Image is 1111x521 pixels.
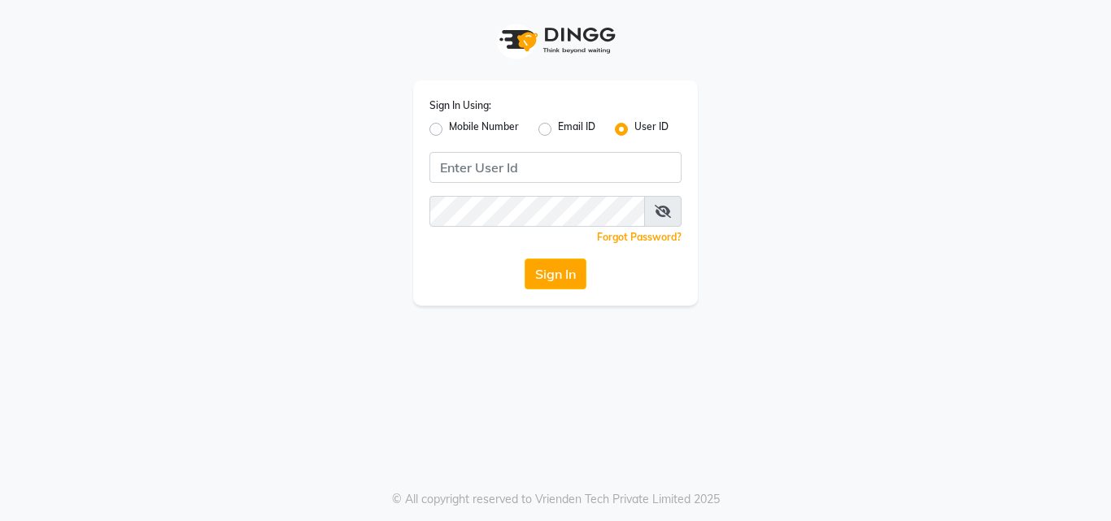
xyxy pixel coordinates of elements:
[429,98,491,113] label: Sign In Using:
[449,119,519,139] label: Mobile Number
[429,196,645,227] input: Username
[525,258,586,289] button: Sign In
[558,119,595,139] label: Email ID
[490,16,621,64] img: logo1.svg
[429,152,682,183] input: Username
[597,231,682,243] a: Forgot Password?
[634,119,669,139] label: User ID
